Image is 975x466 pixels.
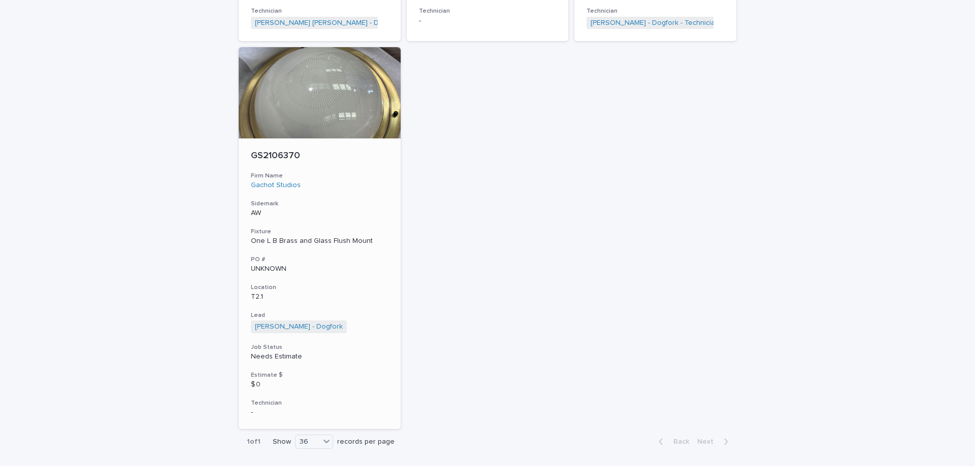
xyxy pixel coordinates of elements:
p: - [419,17,557,25]
h3: Technician [587,7,724,15]
p: $ 0 [251,380,388,389]
p: 1 of 1 [239,429,269,454]
h3: Technician [251,399,388,407]
h3: Job Status [251,343,388,351]
h3: Technician [419,7,557,15]
p: Show [273,438,291,446]
span: Next [697,438,720,445]
p: GS2106370 [251,151,388,162]
p: T2.1 [251,293,388,301]
div: One L B Brass and Glass Flush Mount [251,237,388,245]
p: records per page [337,438,395,446]
p: AW [251,209,388,218]
div: 36 [296,437,320,447]
h3: Estimate $ [251,371,388,379]
a: [PERSON_NAME] - Dogfork - Technician [591,19,719,27]
p: UNKNOWN [251,265,388,273]
p: - [251,408,388,417]
h3: PO # [251,256,388,264]
a: [PERSON_NAME] [PERSON_NAME] - Dogfork - Technician [255,19,441,27]
a: [PERSON_NAME] - Dogfork [255,322,343,331]
h3: Fixture [251,228,388,236]
button: Next [693,437,736,446]
h3: Lead [251,311,388,319]
h3: Firm Name [251,172,388,180]
button: Back [651,437,693,446]
p: Needs Estimate [251,352,388,361]
span: Back [667,438,689,445]
h3: Location [251,283,388,292]
a: Gachot Studios [251,181,301,190]
h3: Sidemark [251,200,388,208]
h3: Technician [251,7,388,15]
a: GS2106370Firm NameGachot Studios SidemarkAWFixtureOne L B Brass and Glass Flush MountPO #UNKNOWNL... [239,47,401,429]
